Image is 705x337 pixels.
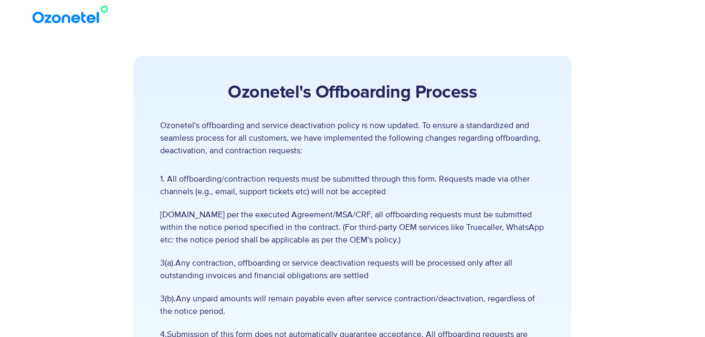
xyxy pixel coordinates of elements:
h2: Ozonetel's Offboarding Process [160,82,545,103]
p: Ozonetel's offboarding and service deactivation policy is now updated. To ensure a standardized a... [160,119,545,157]
span: 3(a).Any contraction, offboarding or service deactivation requests will be processed only after a... [160,257,545,282]
span: 1. All offboarding/contraction requests must be submitted through this form. Requests made via ot... [160,173,545,198]
span: 3(b).Any unpaid amounts will remain payable even after service contraction/deactivation, regardle... [160,292,545,318]
span: [DOMAIN_NAME] per the executed Agreement/MSA/CRF, all offboarding requests must be submitted with... [160,208,545,246]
